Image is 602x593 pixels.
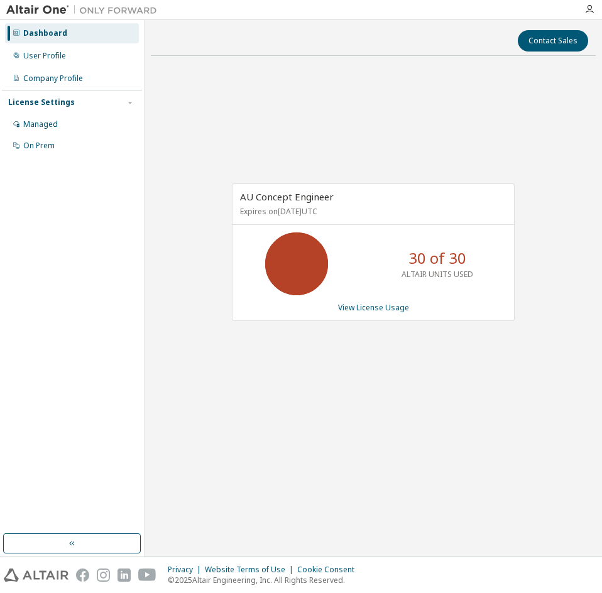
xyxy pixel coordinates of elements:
img: instagram.svg [97,569,110,582]
img: linkedin.svg [118,569,131,582]
div: Website Terms of Use [205,565,297,575]
div: Dashboard [23,28,67,38]
p: 30 of 30 [408,248,466,269]
img: facebook.svg [76,569,89,582]
button: Contact Sales [518,30,588,52]
div: User Profile [23,51,66,61]
div: Company Profile [23,73,83,84]
div: Managed [23,119,58,129]
div: License Settings [8,97,75,107]
span: AU Concept Engineer [240,190,334,203]
div: Cookie Consent [297,565,362,575]
img: youtube.svg [138,569,156,582]
img: Altair One [6,4,163,16]
div: Privacy [168,565,205,575]
p: ALTAIR UNITS USED [402,269,473,280]
img: altair_logo.svg [4,569,68,582]
p: © 2025 Altair Engineering, Inc. All Rights Reserved. [168,575,362,585]
a: View License Usage [338,302,409,313]
p: Expires on [DATE] UTC [240,206,503,217]
div: On Prem [23,141,55,151]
